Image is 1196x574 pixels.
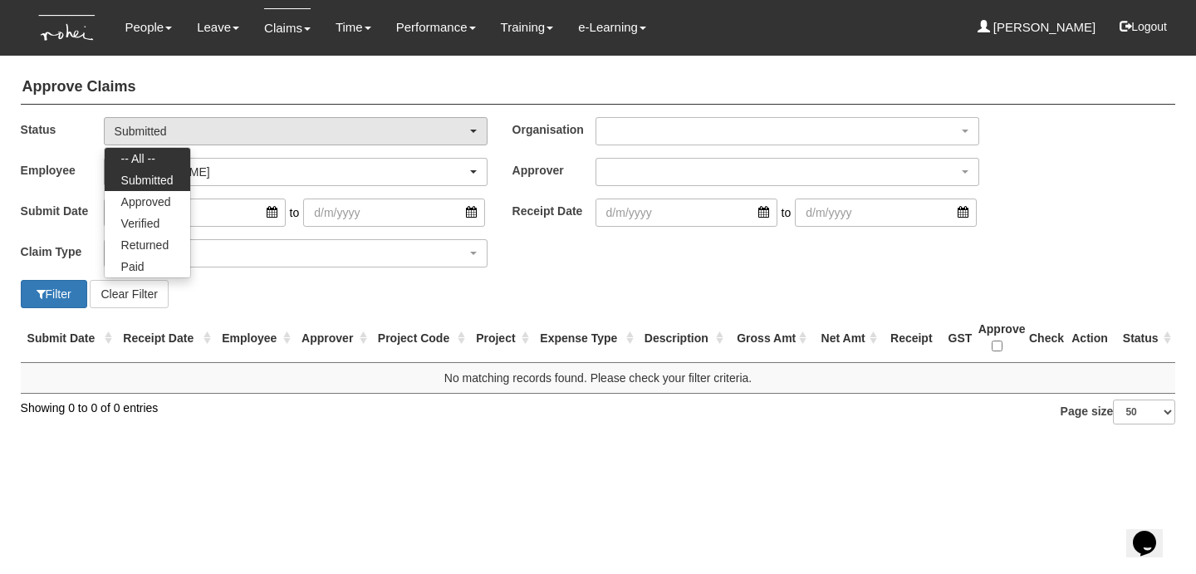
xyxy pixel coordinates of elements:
[1108,7,1179,47] button: Logout
[1063,314,1116,363] th: Action
[596,199,777,227] input: d/m/yyyy
[21,314,117,363] th: Submit Date : activate to sort column ascending
[215,314,295,363] th: Employee : activate to sort column ascending
[638,314,728,363] th: Description : activate to sort column ascending
[777,199,796,227] span: to
[21,199,104,223] label: Submit Date
[1116,314,1176,363] th: Status : activate to sort column ascending
[469,314,533,363] th: Project : activate to sort column ascending
[512,158,596,182] label: Approver
[104,117,488,145] button: Submitted
[90,280,168,308] button: Clear Filter
[21,280,87,308] button: Filter
[811,314,881,363] th: Net Amt : activate to sort column ascending
[121,194,171,210] span: Approved
[121,237,169,253] span: Returned
[728,314,811,363] th: Gross Amt : activate to sort column ascending
[533,314,637,363] th: Expense Type : activate to sort column ascending
[21,158,104,182] label: Employee
[1113,400,1175,424] select: Page size
[972,314,1022,363] th: Approve
[21,362,1176,393] td: No matching records found. Please check your filter criteria.
[264,8,311,47] a: Claims
[942,314,972,363] th: GST
[501,8,554,47] a: Training
[121,258,145,275] span: Paid
[295,314,371,363] th: Approver : activate to sort column ascending
[104,158,488,186] button: [PERSON_NAME]
[21,239,104,263] label: Claim Type
[371,314,469,363] th: Project Code : activate to sort column ascending
[121,150,155,167] span: -- All --
[978,8,1096,47] a: [PERSON_NAME]
[396,8,476,47] a: Performance
[286,199,304,227] span: to
[1126,508,1179,557] iframe: chat widget
[125,8,172,47] a: People
[121,215,160,232] span: Verified
[115,123,467,140] div: Submitted
[512,199,596,223] label: Receipt Date
[115,164,467,180] div: [PERSON_NAME]
[336,8,371,47] a: Time
[881,314,941,363] th: Receipt
[1061,400,1176,424] label: Page size
[197,8,239,47] a: Leave
[104,199,286,227] input: d/m/yyyy
[21,71,1176,105] h4: Approve Claims
[303,199,485,227] input: d/m/yyyy
[21,117,104,141] label: Status
[116,314,215,363] th: Receipt Date : activate to sort column ascending
[512,117,596,141] label: Organisation
[121,172,174,189] span: Submitted
[578,8,646,47] a: e-Learning
[795,199,977,227] input: d/m/yyyy
[1022,314,1063,363] th: Check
